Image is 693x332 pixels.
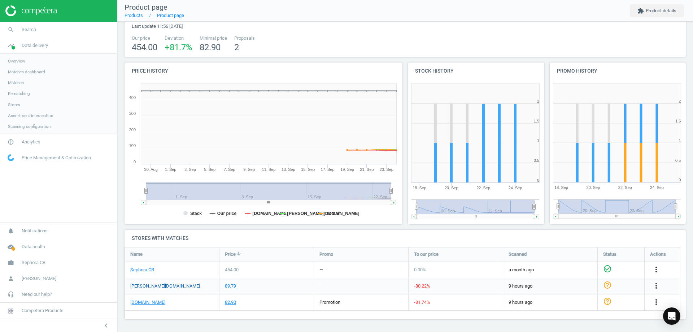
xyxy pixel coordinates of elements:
tspan: 18. Sep [554,186,568,190]
span: 2 [234,42,239,52]
button: extensionProduct details [630,4,684,17]
img: wGWNvw8QSZomAAAAABJRU5ErkJggg== [8,154,14,161]
div: — [319,267,323,273]
span: +81.7 % [165,42,192,52]
span: a month ago [509,267,592,273]
tspan: Stack [190,211,202,216]
span: Need our help? [22,291,52,298]
tspan: 9. Sep [243,167,255,172]
tspan: median [325,211,340,216]
span: [PERSON_NAME] [22,275,56,282]
i: person [4,272,18,285]
text: 0 [679,178,681,182]
tspan: 20. Sep [445,186,458,190]
span: Price [225,251,236,258]
text: 0.5 [675,158,681,163]
span: 9 hours ago [509,283,592,289]
h4: Stores with matches [125,230,686,247]
text: 1 [537,138,539,143]
span: Competera Products [22,307,64,314]
button: more_vert [652,281,661,291]
span: Sephora CR [22,259,45,266]
i: more_vert [652,281,661,290]
span: -81.74 % [414,299,430,305]
span: Our price [132,35,157,42]
h4: Price history [125,62,402,79]
span: Promo [319,251,333,258]
i: timeline [4,39,18,52]
text: 2 [537,99,539,103]
span: 454.00 [132,42,157,52]
tspan: 22. Sep [618,186,632,190]
span: Last update 11:56 [DATE] [132,23,183,29]
tspan: 11. Sep [262,167,276,172]
a: [DOMAIN_NAME] [130,299,165,306]
span: Deviation [165,35,192,42]
span: -80.22 % [414,283,430,289]
tspan: [DOMAIN_NAME] [252,211,288,216]
span: Matches dashboard [8,69,45,75]
i: cloud_done [4,240,18,254]
text: 0 [537,178,539,182]
h4: Promo history [550,62,686,79]
i: more_vert [652,265,661,274]
span: To our price [414,251,439,258]
text: 300 [129,111,136,116]
span: Matches [8,80,24,86]
tspan: 3. Sep [184,167,196,172]
span: Analytics [22,139,40,145]
tspan: 22. Sep [476,186,490,190]
span: Rematching [8,91,30,96]
span: Status [603,251,616,258]
i: pie_chart_outlined [4,135,18,149]
tspan: [PERSON_NAME][DOMAIN_NAME] [287,211,359,216]
text: 0 [134,160,136,164]
i: chevron_left [102,321,110,330]
span: 0.00 % [414,267,426,272]
span: Data health [22,243,45,250]
text: 200 [129,128,136,132]
span: Assortment intersection [8,113,53,118]
div: Open Intercom Messenger [663,307,680,325]
div: 82.90 [225,299,236,306]
tspan: Our price [217,211,237,216]
tspan: 19. Sep [340,167,354,172]
text: 100 [129,143,136,148]
tspan: 15. Sep [301,167,315,172]
span: P1000205615 [143,17,171,22]
span: promotion [319,299,340,305]
i: more_vert [652,298,661,306]
span: Price Management & Optimization [22,155,91,161]
text: 1 [679,138,681,143]
i: notifications [4,224,18,238]
tspan: 20. Sep [586,186,600,190]
tspan: 24. Sep [509,186,522,190]
text: 0.5 [534,158,539,163]
tspan: 30. Aug [144,167,158,172]
text: 1.5 [675,119,681,123]
a: [PERSON_NAME][DOMAIN_NAME] [130,283,200,289]
a: Products [125,13,143,18]
span: Actions [650,251,666,258]
tspan: 24. Sep [650,186,664,190]
div: 454.00 [225,267,239,273]
i: arrow_downward [236,251,241,256]
a: Product page [157,13,184,18]
span: Overview [8,58,25,64]
i: help_outline [603,297,612,306]
tspan: 7. Sep [224,167,235,172]
span: Scanned [509,251,527,258]
tspan: 5. Sep [204,167,215,172]
tspan: 17. Sep [321,167,335,172]
span: Notifications [22,228,48,234]
div: — [319,283,323,289]
div: 89.79 [225,283,236,289]
span: Stores [8,102,20,108]
button: more_vert [652,298,661,307]
i: help_outline [603,281,612,289]
i: work [4,256,18,270]
span: 82.90 [200,42,221,52]
img: ajHJNr6hYgQAAAAASUVORK5CYII= [5,5,57,16]
span: Search [22,26,36,33]
text: 1.5 [534,119,539,123]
